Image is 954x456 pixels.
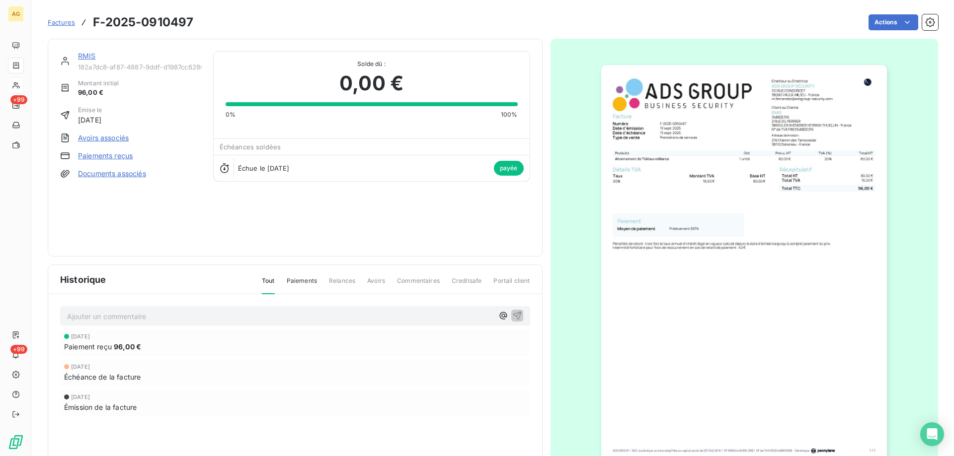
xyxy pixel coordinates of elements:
span: Historique [60,273,106,286]
span: [DATE] [71,333,90,339]
a: Documents associés [78,169,146,179]
span: [DATE] [71,364,90,370]
span: Paiement reçu [64,341,112,352]
a: RMIS [78,52,96,60]
span: 96,00 € [114,341,141,352]
span: payée [494,161,524,176]
button: Actions [869,14,918,30]
img: Logo LeanPay [8,434,24,450]
h3: F-2025-0910497 [93,13,193,31]
span: Paiements [287,276,317,293]
span: Relances [329,276,355,293]
div: AG [8,6,24,22]
span: Solde dû : [226,60,518,68]
span: Portail client [493,276,530,293]
div: Open Intercom Messenger [920,422,944,446]
span: Échue le [DATE] [238,164,289,172]
span: +99 [10,345,27,354]
span: Creditsafe [452,276,482,293]
span: 96,00 € [78,88,119,98]
span: 0% [226,110,236,119]
a: Avoirs associés [78,133,129,143]
span: 100% [501,110,518,119]
a: Paiements reçus [78,151,133,161]
span: Échéances soldées [220,143,281,151]
span: Échéance de la facture [64,372,141,382]
span: [DATE] [78,115,102,125]
span: [DATE] [71,394,90,400]
span: +99 [10,95,27,104]
span: Montant initial [78,79,119,88]
span: 0,00 € [339,68,403,98]
span: Commentaires [397,276,440,293]
span: Émission de la facture [64,402,137,412]
span: Factures [48,18,75,26]
span: 182a7dc8-af87-4887-9ddf-d1987cc62803 [78,63,201,71]
a: Factures [48,17,75,27]
span: Émise le [78,106,102,115]
span: Tout [262,276,275,294]
span: Avoirs [367,276,385,293]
